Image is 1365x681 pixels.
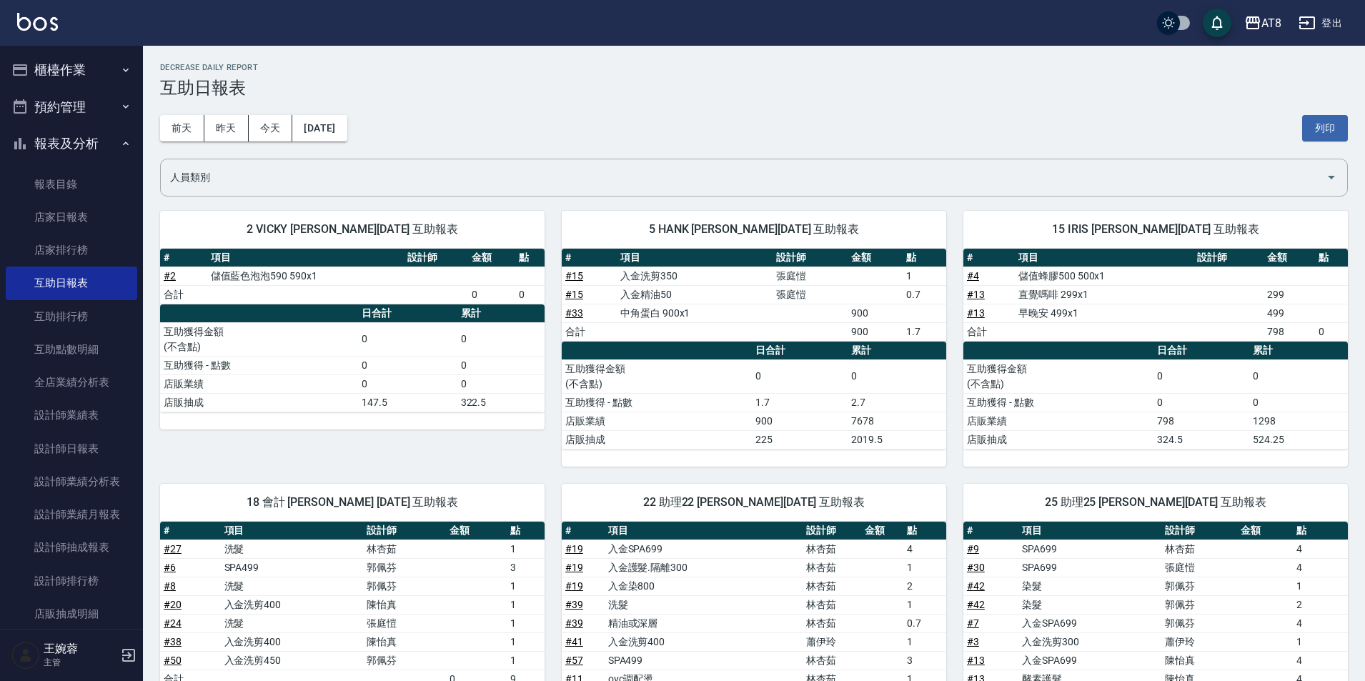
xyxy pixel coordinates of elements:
td: 225 [752,430,847,449]
p: 主管 [44,656,116,669]
th: 設計師 [803,522,861,540]
table: a dense table [963,342,1348,449]
td: 合計 [160,285,207,304]
button: Open [1320,166,1343,189]
td: 張庭愷 [1161,558,1237,577]
a: 設計師業績月報表 [6,498,137,531]
table: a dense table [160,304,545,412]
td: 蕭伊玲 [803,632,861,651]
td: 324.5 [1153,430,1249,449]
td: 林杏茹 [363,540,446,558]
td: 2 [903,577,946,595]
td: 入金SPA699 [1018,614,1161,632]
th: 項目 [617,249,773,267]
td: 1 [1293,577,1348,595]
input: 人員名稱 [167,165,1320,190]
td: 陳怡真 [363,595,446,614]
th: 金額 [1264,249,1315,267]
td: 4 [903,540,946,558]
td: 1.7 [903,322,946,341]
td: 0 [515,285,545,304]
th: 項目 [1015,249,1193,267]
button: save [1203,9,1231,37]
td: SPA499 [221,558,364,577]
td: SPA699 [1018,540,1161,558]
a: #13 [967,307,985,319]
td: 4 [1293,558,1348,577]
a: #9 [967,543,979,555]
th: # [562,522,605,540]
a: 設計師排行榜 [6,565,137,597]
button: 前天 [160,115,204,141]
td: 直覺嗎啡 299x1 [1015,285,1193,304]
img: Person [11,641,40,670]
td: 儲值蜂膠500 500x1 [1015,267,1193,285]
a: #27 [164,543,182,555]
td: 店販抽成 [562,430,752,449]
table: a dense table [963,249,1348,342]
td: 798 [1153,412,1249,430]
th: 設計師 [1161,522,1237,540]
td: SPA699 [1018,558,1161,577]
td: 入金SPA699 [1018,651,1161,670]
td: 2019.5 [848,430,946,449]
td: 儲值藍色泡泡590 590x1 [207,267,404,285]
td: 陳怡真 [363,632,446,651]
a: 設計師日報表 [6,432,137,465]
th: 設計師 [773,249,848,267]
td: 1 [507,540,545,558]
td: 店販抽成 [963,430,1153,449]
td: 郭佩芬 [1161,595,1237,614]
span: 18 會計 [PERSON_NAME] [DATE] 互助報表 [177,495,527,509]
a: 店販抽成明細 [6,597,137,630]
th: # [963,522,1019,540]
td: 0 [752,359,847,393]
td: 4 [1293,540,1348,558]
a: #6 [164,562,176,573]
td: 1 [507,632,545,651]
h5: 王婉蓉 [44,642,116,656]
th: 點 [515,249,545,267]
td: 染髮 [1018,577,1161,595]
td: 張庭愷 [773,285,848,304]
a: #42 [967,599,985,610]
a: 設計師業績表 [6,399,137,432]
th: 項目 [207,249,404,267]
td: 1 [507,614,545,632]
a: #20 [164,599,182,610]
td: 0 [358,356,457,374]
a: #13 [967,289,985,300]
button: 登出 [1293,10,1348,36]
a: #30 [967,562,985,573]
a: #39 [565,617,583,629]
a: 店家日報表 [6,201,137,234]
td: 1 [903,267,946,285]
td: 林杏茹 [803,540,861,558]
td: 洗髮 [221,577,364,595]
td: 店販抽成 [160,393,358,412]
td: 入金洗剪350 [617,267,773,285]
td: 早晚安 499x1 [1015,304,1193,322]
th: 日合計 [1153,342,1249,360]
a: 報表目錄 [6,168,137,201]
th: 設計師 [1193,249,1264,267]
td: SPA499 [605,651,803,670]
a: #24 [164,617,182,629]
table: a dense table [160,249,545,304]
td: 洗髮 [221,540,364,558]
td: 1 [507,577,545,595]
td: 0 [457,322,545,356]
th: 點 [507,522,545,540]
a: #19 [565,562,583,573]
td: 入金洗剪400 [605,632,803,651]
td: 0 [468,285,515,304]
td: 入金洗剪400 [221,632,364,651]
button: [DATE] [292,115,347,141]
button: 今天 [249,115,293,141]
td: 1 [903,558,946,577]
td: 入金洗剪300 [1018,632,1161,651]
th: 設計師 [404,249,468,267]
td: 入金SPA699 [605,540,803,558]
td: 147.5 [358,393,457,412]
td: 4 [1293,614,1348,632]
